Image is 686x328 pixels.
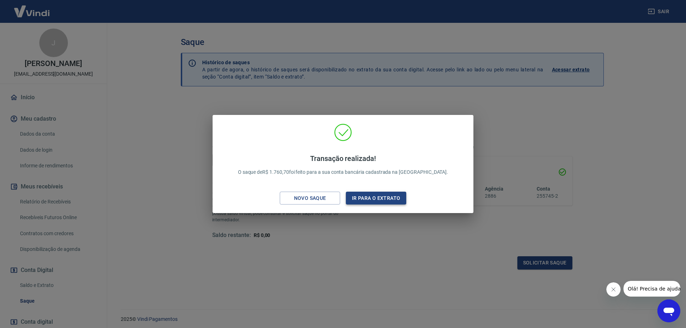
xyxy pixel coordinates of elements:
[4,5,60,11] span: Olá! Precisa de ajuda?
[238,154,448,163] h4: Transação realizada!
[238,154,448,176] p: O saque de R$ 1.760,70 foi feito para a sua conta bancária cadastrada na [GEOGRAPHIC_DATA].
[657,299,680,322] iframe: Botão para abrir a janela de mensagens
[623,281,680,297] iframe: Mensagem da empresa
[285,194,335,203] div: Novo saque
[606,282,621,297] iframe: Fechar mensagem
[346,192,406,205] button: Ir para o extrato
[280,192,340,205] button: Novo saque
